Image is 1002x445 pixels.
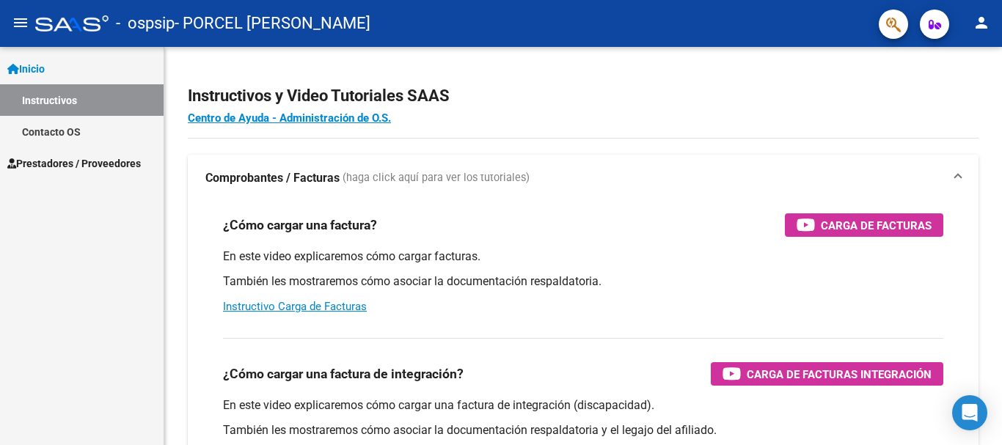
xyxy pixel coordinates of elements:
[343,170,530,186] span: (haga click aquí para ver los tutoriales)
[188,82,979,110] h2: Instructivos y Video Tutoriales SAAS
[188,155,979,202] mat-expansion-panel-header: Comprobantes / Facturas (haga click aquí para ver los tutoriales)
[223,215,377,235] h3: ¿Cómo cargar una factura?
[821,216,932,235] span: Carga de Facturas
[7,61,45,77] span: Inicio
[116,7,175,40] span: - ospsip
[223,300,367,313] a: Instructivo Carga de Facturas
[223,273,943,290] p: También les mostraremos cómo asociar la documentación respaldatoria.
[952,395,987,430] div: Open Intercom Messenger
[223,397,943,413] p: En este video explicaremos cómo cargar una factura de integración (discapacidad).
[711,362,943,386] button: Carga de Facturas Integración
[973,14,990,32] mat-icon: person
[223,249,943,265] p: En este video explicaremos cómo cargar facturas.
[223,364,464,384] h3: ¿Cómo cargar una factura de integración?
[205,170,340,186] strong: Comprobantes / Facturas
[785,213,943,237] button: Carga de Facturas
[175,7,370,40] span: - PORCEL [PERSON_NAME]
[188,111,391,125] a: Centro de Ayuda - Administración de O.S.
[12,14,29,32] mat-icon: menu
[747,365,932,383] span: Carga de Facturas Integración
[7,155,141,172] span: Prestadores / Proveedores
[223,422,943,438] p: También les mostraremos cómo asociar la documentación respaldatoria y el legajo del afiliado.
